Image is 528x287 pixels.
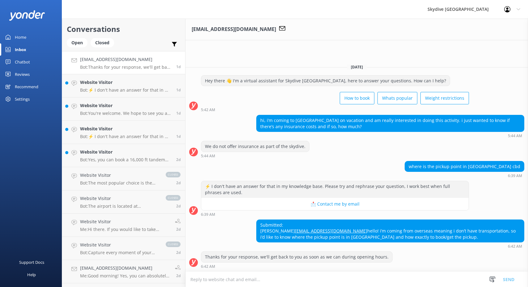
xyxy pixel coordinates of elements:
h4: Website Visitor [80,195,160,202]
p: Bot: Capture every moment of your skydive with personalized one-on-one videos and photos in high ... [80,250,160,255]
a: Open [67,39,91,46]
span: 09:43am 13-Aug-2025 (UTC +12:00) Pacific/Auckland [176,250,181,255]
a: Website VisitorBot:You're welcome. We hope to see you at [GEOGRAPHIC_DATA] [GEOGRAPHIC_DATA] soon!1d [62,98,185,121]
a: Website VisitorBot:The most popular choice is the 18,000ft skydive, which is the highest in the S... [62,167,185,190]
h3: [EMAIL_ADDRESS][DOMAIN_NAME] [192,25,276,33]
h2: Conversations [67,23,181,35]
div: Open [67,38,87,47]
p: Me: Hi there. If you would like to take advantage of our free transport option you will need to s... [80,227,170,232]
strong: 6:39 AM [201,213,215,216]
span: 10:32am 13-Aug-2025 (UTC +12:00) Pacific/Auckland [176,227,181,232]
button: How to book [340,92,374,104]
div: Settings [15,93,30,105]
h4: [EMAIL_ADDRESS][DOMAIN_NAME] [80,265,170,272]
div: Thanks for your response, we'll get back to you as soon as we can during opening hours. [201,252,392,262]
div: We do not offer insurance as part of the skydive. [201,141,309,152]
div: Support Docs [19,256,44,268]
a: Closed [91,39,117,46]
button: Weight restrictions [420,92,469,104]
h4: Website Visitor [80,149,172,155]
p: Bot: The most popular choice is the 18,000ft skydive, which is the highest in the Southern Hemisp... [80,180,160,186]
a: [EMAIL_ADDRESS][DOMAIN_NAME] [295,228,367,234]
span: closed [166,241,181,247]
h4: Website Visitor [80,79,172,86]
button: 📩 Contact me by email [201,198,469,210]
div: ⚡ I don't have an answer for that in my knowledge base. Please try and rephrase your question, I ... [201,181,469,198]
div: 06:42am 15-Aug-2025 (UTC +12:00) Pacific/Auckland [256,244,524,248]
button: Whats popular [377,92,417,104]
p: Bot: ⚡ I don't have an answer for that in my knowledge base. Please try and rephrase your questio... [80,134,172,139]
h4: [EMAIL_ADDRESS][DOMAIN_NAME] [80,56,172,63]
span: 08:38am 13-Aug-2025 (UTC +12:00) Pacific/Auckland [176,273,181,278]
span: 06:42am 15-Aug-2025 (UTC +12:00) Pacific/Auckland [176,64,181,69]
span: 09:59pm 14-Aug-2025 (UTC +12:00) Pacific/Auckland [176,111,181,116]
div: Hey there 👋 I'm a virtual assistant for Skydive [GEOGRAPHIC_DATA], here to answer your questions.... [201,76,450,86]
p: Bot: The airport is located at [GEOGRAPHIC_DATA] ([GEOGRAPHIC_DATA]): [STREET_ADDRESS]. It's an e... [80,203,160,209]
h4: Website Visitor [80,218,170,225]
a: [EMAIL_ADDRESS][DOMAIN_NAME]Me:Good morning! Yes, you can absolutely accompany your child. The tr... [62,260,185,283]
div: 06:39am 15-Aug-2025 (UTC +12:00) Pacific/Auckland [405,173,524,178]
div: hi, i’m coming to [GEOGRAPHIC_DATA] on vacation and am really interested in doing this activity. ... [257,115,524,132]
div: Recommend [15,80,38,93]
h4: Website Visitor [80,125,172,132]
span: closed [166,172,181,177]
div: Home [15,31,26,43]
p: Bot: Thanks for your response, we'll get back to you as soon as we can during opening hours. [80,64,172,70]
strong: 6:39 AM [508,174,522,178]
a: Website VisitorBot:⚡ I don't have an answer for that in my knowledge base. Please try and rephras... [62,74,185,98]
h4: Website Visitor [80,241,160,248]
div: Submitted: [PERSON_NAME] hello! i’m coming from overseas meaning i don’t have transportation, so ... [257,220,524,242]
div: 05:44am 15-Aug-2025 (UTC +12:00) Pacific/Auckland [201,154,309,158]
strong: 5:42 AM [201,108,215,112]
div: Closed [91,38,114,47]
p: Bot: You're welcome. We hope to see you at [GEOGRAPHIC_DATA] [GEOGRAPHIC_DATA] soon! [80,111,172,116]
strong: 6:42 AM [508,245,522,248]
p: Bot: Yes, you can book a 16,000 ft tandem skydive with optional free return transport from [GEOGR... [80,157,172,163]
div: 05:44am 15-Aug-2025 (UTC +12:00) Pacific/Auckland [256,133,524,138]
span: 10:37pm 14-Aug-2025 (UTC +12:00) Pacific/Auckland [176,87,181,93]
div: Help [27,268,36,281]
a: Website VisitorMe:Hi there. If you would like to take advantage of our free transport option you ... [62,214,185,237]
p: Bot: ⚡ I don't have an answer for that in my knowledge base. Please try and rephrase your questio... [80,87,172,93]
strong: 5:44 AM [508,134,522,138]
div: Chatbot [15,56,30,68]
a: Website VisitorBot:Capture every moment of your skydive with personalized one-on-one videos and p... [62,237,185,260]
a: Website VisitorBot:Yes, you can book a 16,000 ft tandem skydive with optional free return transpo... [62,144,185,167]
h4: Website Visitor [80,172,160,179]
span: 07:56pm 14-Aug-2025 (UTC +12:00) Pacific/Auckland [176,134,181,139]
a: Website VisitorBot:⚡ I don't have an answer for that in my knowledge base. Please try and rephras... [62,121,185,144]
span: closed [166,195,181,201]
div: Reviews [15,68,30,80]
div: 05:42am 15-Aug-2025 (UTC +12:00) Pacific/Auckland [201,107,469,112]
div: where is the pickup point in [GEOGRAPHIC_DATA] cbd [405,161,524,172]
h4: Website Visitor [80,102,172,109]
span: [DATE] [347,64,367,70]
div: Inbox [15,43,26,56]
p: Me: Good morning! Yes, you can absolutely accompany your child. The transport from [GEOGRAPHIC_DA... [80,273,170,279]
a: Website VisitorBot:The airport is located at [GEOGRAPHIC_DATA] ([GEOGRAPHIC_DATA]): [STREET_ADDRE... [62,190,185,214]
a: [EMAIL_ADDRESS][DOMAIN_NAME]Bot:Thanks for your response, we'll get back to you as soon as we can... [62,51,185,74]
div: 06:39am 15-Aug-2025 (UTC +12:00) Pacific/Auckland [201,212,469,216]
span: 10:51am 13-Aug-2025 (UTC +12:00) Pacific/Auckland [176,203,181,209]
strong: 6:42 AM [201,265,215,268]
img: yonder-white-logo.png [9,10,45,20]
div: 06:42am 15-Aug-2025 (UTC +12:00) Pacific/Auckland [201,264,393,268]
strong: 5:44 AM [201,154,215,158]
span: 06:22pm 13-Aug-2025 (UTC +12:00) Pacific/Auckland [176,157,181,162]
span: 12:23pm 13-Aug-2025 (UTC +12:00) Pacific/Auckland [176,180,181,185]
